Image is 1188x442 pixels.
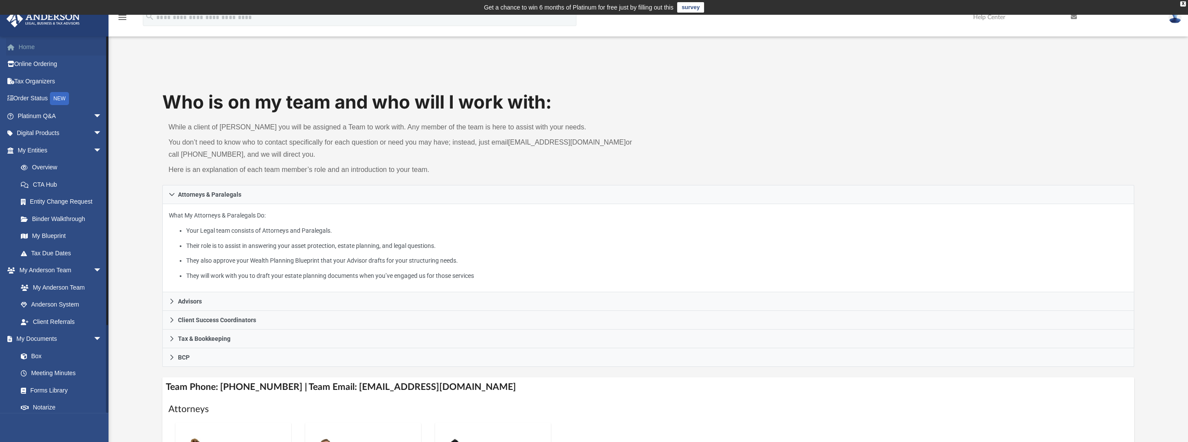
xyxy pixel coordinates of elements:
[6,73,115,90] a: Tax Organizers
[168,164,642,176] p: Here is an explanation of each team member’s role and an introduction to your team.
[162,377,1134,397] h4: Team Phone: [PHONE_NUMBER] | Team Email: [EMAIL_ADDRESS][DOMAIN_NAME]
[169,210,1127,281] p: What My Attorneys & Paralegals Do:
[6,38,115,56] a: Home
[1180,1,1186,7] div: close
[186,255,1128,266] li: They also approve your Wealth Planning Blueprint that your Advisor drafts for your structuring ne...
[1168,11,1181,23] img: User Pic
[12,228,111,245] a: My Blueprint
[6,330,111,348] a: My Documentsarrow_drop_down
[12,210,115,228] a: Binder Walkthrough
[12,244,115,262] a: Tax Due Dates
[93,125,111,142] span: arrow_drop_down
[93,107,111,125] span: arrow_drop_down
[12,365,111,382] a: Meeting Minutes
[677,2,704,13] a: survey
[12,279,106,296] a: My Anderson Team
[117,16,128,23] a: menu
[162,185,1134,204] a: Attorneys & Paralegals
[186,270,1128,281] li: They will work with you to draft your estate planning documents when you’ve engaged us for those ...
[6,107,115,125] a: Platinum Q&Aarrow_drop_down
[178,317,256,323] span: Client Success Coordinators
[12,176,115,193] a: CTA Hub
[178,191,241,198] span: Attorneys & Paralegals
[178,336,230,342] span: Tax & Bookkeeping
[12,399,111,416] a: Notarize
[93,330,111,348] span: arrow_drop_down
[162,292,1134,311] a: Advisors
[6,90,115,108] a: Order StatusNEW
[93,262,111,280] span: arrow_drop_down
[168,403,1128,416] h1: Attorneys
[4,10,82,27] img: Anderson Advisors Platinum Portal
[6,56,115,73] a: Online Ordering
[178,354,190,360] span: BCP
[12,193,115,211] a: Entity Change Request
[186,225,1128,236] li: Your Legal team consists of Attorneys and Paralegals.
[162,311,1134,330] a: Client Success Coordinators
[168,136,642,161] p: You don’t need to know who to contact specifically for each question or need you may have; instea...
[117,12,128,23] i: menu
[178,298,202,304] span: Advisors
[50,92,69,105] div: NEW
[12,159,115,176] a: Overview
[12,382,106,399] a: Forms Library
[145,12,155,21] i: search
[6,125,115,142] a: Digital Productsarrow_drop_down
[508,139,625,146] a: [EMAIL_ADDRESS][DOMAIN_NAME]
[162,89,1134,115] h1: Who is on my team and who will I work with:
[168,121,642,133] p: While a client of [PERSON_NAME] you will be assigned a Team to work with. Any member of the team ...
[12,313,111,330] a: Client Referrals
[12,296,111,313] a: Anderson System
[12,347,106,365] a: Box
[162,348,1134,367] a: BCP
[93,142,111,159] span: arrow_drop_down
[484,2,674,13] div: Get a chance to win 6 months of Platinum for free just by filling out this
[6,262,111,279] a: My Anderson Teamarrow_drop_down
[6,142,115,159] a: My Entitiesarrow_drop_down
[162,330,1134,348] a: Tax & Bookkeeping
[186,241,1128,251] li: Their role is to assist in answering your asset protection, estate planning, and legal questions.
[162,204,1134,292] div: Attorneys & Paralegals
